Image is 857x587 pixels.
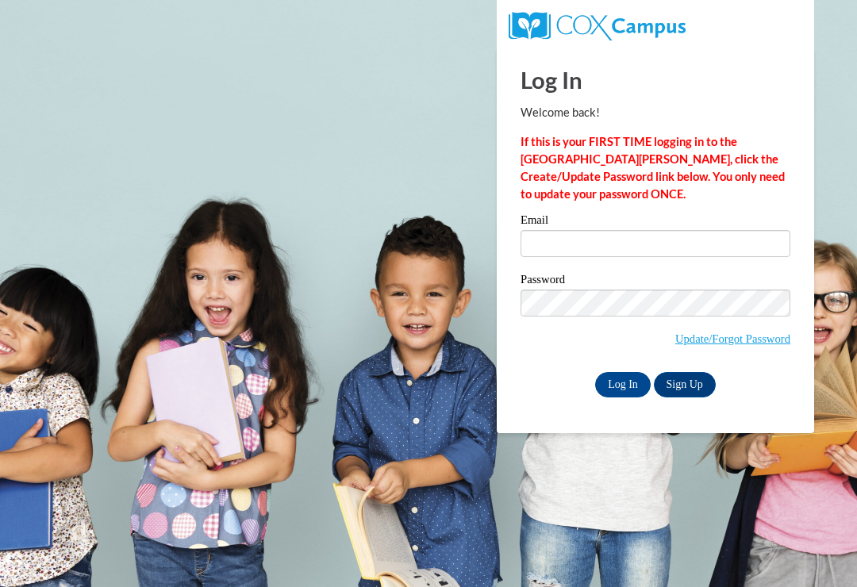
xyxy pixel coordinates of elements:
a: Sign Up [654,372,716,397]
p: Welcome back! [521,104,790,121]
label: Password [521,274,790,290]
img: COX Campus [509,12,686,40]
input: Log In [595,372,651,397]
label: Email [521,214,790,230]
a: Update/Forgot Password [675,332,790,345]
strong: If this is your FIRST TIME logging in to the [GEOGRAPHIC_DATA][PERSON_NAME], click the Create/Upd... [521,135,785,201]
a: COX Campus [509,18,686,32]
h1: Log In [521,63,790,96]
